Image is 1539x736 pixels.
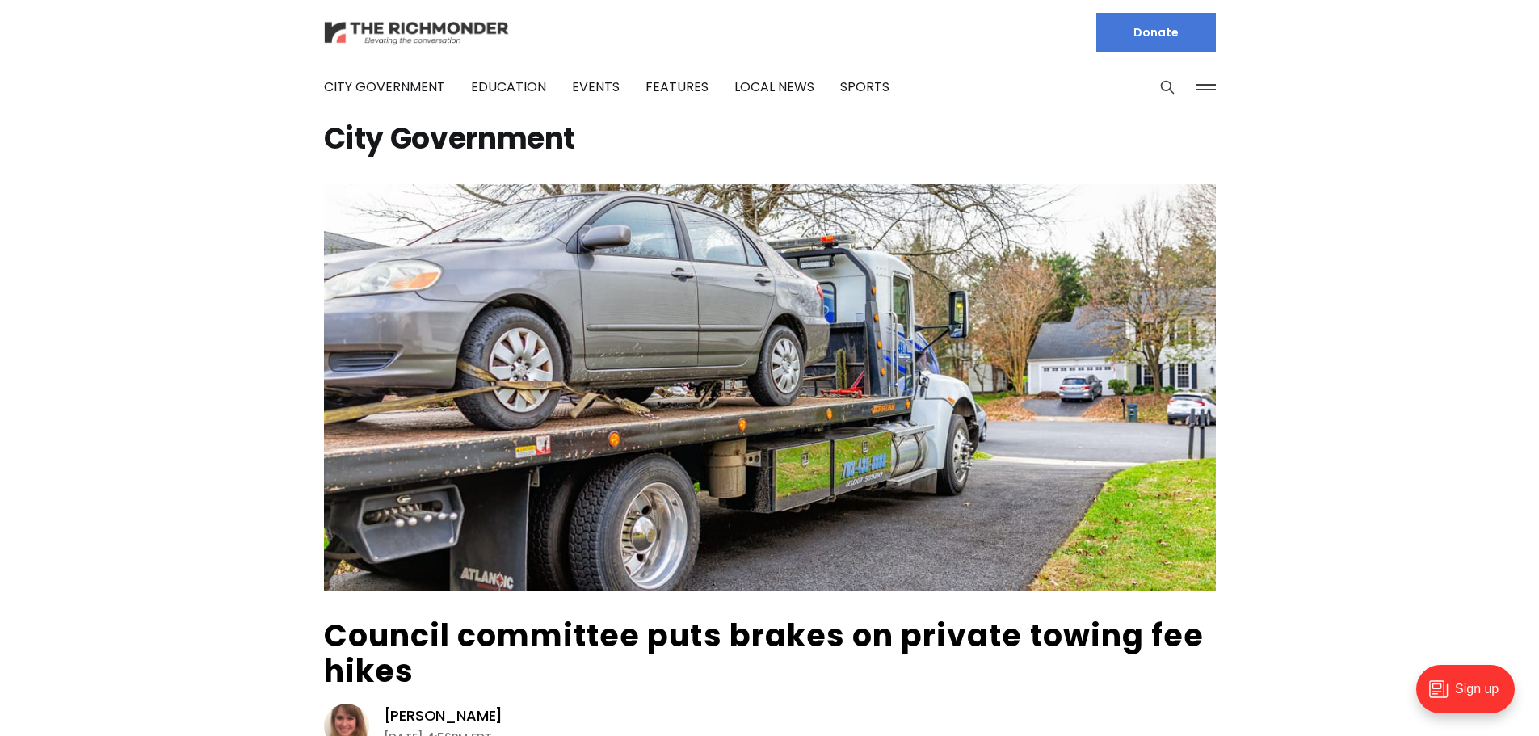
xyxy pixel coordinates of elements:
h1: City Government [324,126,1216,152]
a: City Government [324,78,445,96]
button: Search this site [1155,75,1179,99]
a: Events [572,78,620,96]
a: Education [471,78,546,96]
a: Sports [840,78,889,96]
a: Donate [1096,13,1216,52]
a: Local News [734,78,814,96]
img: The Richmonder [324,19,510,47]
a: Council committee puts brakes on private towing fee hikes [324,614,1205,692]
a: Features [645,78,709,96]
a: [PERSON_NAME] [384,706,503,725]
iframe: portal-trigger [1402,657,1539,736]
